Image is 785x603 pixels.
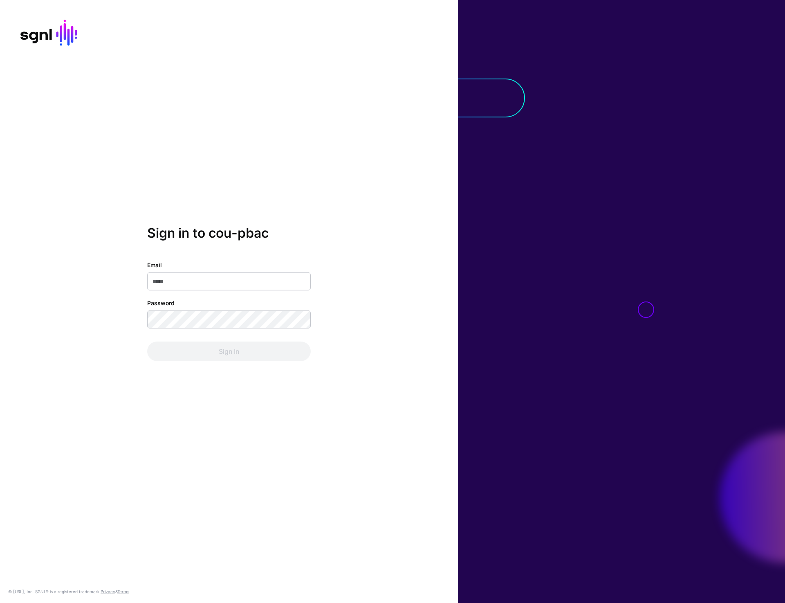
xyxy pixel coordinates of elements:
a: Privacy [101,589,115,594]
a: Terms [117,589,129,594]
label: Email [147,261,162,269]
label: Password [147,299,175,307]
h2: Sign in to cou-pbac [147,225,311,241]
div: © [URL], Inc. SGNL® is a registered trademark. & [8,588,129,595]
